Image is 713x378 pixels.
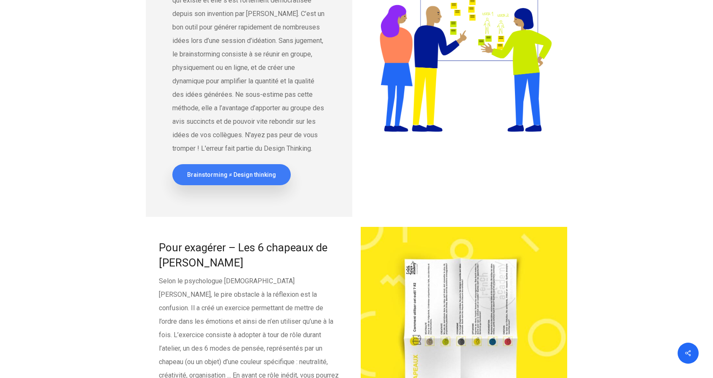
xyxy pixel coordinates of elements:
a: Brainstorming ≠ Design thinking [172,164,291,185]
h3: Pour exagérer – Les 6 chapeaux de [PERSON_NAME] [159,240,339,270]
span: Brainstorming ≠ Design thinking [187,170,276,179]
